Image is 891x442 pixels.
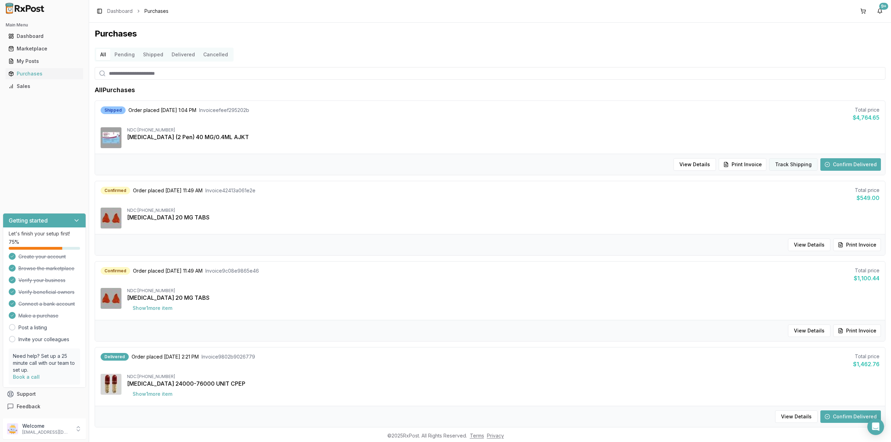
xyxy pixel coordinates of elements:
div: Marketplace [8,45,80,52]
p: Need help? Set up a 25 minute call with our team to set up. [13,353,76,373]
img: User avatar [7,423,18,434]
a: Privacy [487,433,504,439]
h2: Main Menu [6,22,83,28]
a: Invite your colleagues [18,336,69,343]
div: Purchases [8,70,80,77]
span: Make a purchase [18,312,58,319]
div: [MEDICAL_DATA] 24000-76000 UNIT CPEP [127,379,880,388]
div: $549.00 [855,194,880,202]
button: Print Invoice [719,158,766,171]
span: Order placed [DATE] 11:49 AM [133,187,203,194]
button: Print Invoice [833,239,881,251]
p: Welcome [22,423,71,429]
div: Sales [8,83,80,90]
button: Sales [3,81,86,92]
div: Total price [855,187,880,194]
nav: breadcrumb [107,8,168,15]
div: $1,100.44 [854,274,880,282]
span: Purchases [144,8,168,15]
button: Show1more item [127,388,178,400]
span: Feedback [17,403,40,410]
button: View Details [788,239,830,251]
div: NDC: [PHONE_NUMBER] [127,127,880,133]
button: Dashboard [3,31,86,42]
img: RxPost Logo [3,3,47,14]
a: Book a call [13,374,40,380]
div: Shipped [101,106,126,114]
p: Let's finish your setup first! [9,230,80,237]
div: 9+ [879,3,888,10]
button: Print Invoice [833,324,881,337]
button: Pending [110,49,139,60]
button: All [96,49,110,60]
button: Delivered [167,49,199,60]
a: Sales [6,80,83,93]
button: Track Shipping [769,158,818,171]
button: Shipped [139,49,167,60]
button: Purchases [3,68,86,79]
img: Xarelto 20 MG TABS [101,288,121,309]
img: Creon 24000-76000 UNIT CPEP [101,374,121,395]
button: Feedback [3,400,86,413]
button: Show1more item [127,302,178,314]
span: 75 % [9,239,19,246]
div: Delivered [101,353,129,361]
span: Invoice 9c08e9865e46 [205,267,259,274]
span: Connect a bank account [18,300,75,307]
div: Total price [853,353,880,360]
button: 9+ [874,6,885,17]
div: Confirmed [101,267,130,275]
span: Create your account [18,253,66,260]
button: Confirm Delivered [820,158,881,171]
span: Order placed [DATE] 1:04 PM [128,107,196,114]
a: Terms [470,433,484,439]
div: [MEDICAL_DATA] 20 MG TABS [127,294,880,302]
div: Total price [854,267,880,274]
div: NDC: [PHONE_NUMBER] [127,208,880,213]
span: Verify your business [18,277,65,284]
span: Order placed [DATE] 2:21 PM [132,353,199,360]
a: Dashboard [107,8,133,15]
a: Purchases [6,67,83,80]
div: [MEDICAL_DATA] (2 Pen) 40 MG/0.4ML AJKT [127,133,880,141]
img: Xarelto 20 MG TABS [101,208,121,228]
span: Invoice 42413a061e2e [205,187,255,194]
a: Post a listing [18,324,47,331]
button: My Posts [3,56,86,67]
span: Invoice 9802b9026779 [202,353,255,360]
div: NDC: [PHONE_NUMBER] [127,288,880,294]
button: View Details [775,410,818,423]
div: Total price [853,106,880,113]
div: $1,462.76 [853,360,880,368]
div: My Posts [8,58,80,65]
div: [MEDICAL_DATA] 20 MG TABS [127,213,880,222]
a: Marketplace [6,42,83,55]
span: Browse the marketplace [18,265,74,272]
button: Marketplace [3,43,86,54]
div: Open Intercom Messenger [867,418,884,435]
div: Confirmed [101,187,130,194]
span: Invoice efeef295202b [199,107,249,114]
button: View Details [673,158,716,171]
h1: Purchases [95,28,885,39]
a: My Posts [6,55,83,67]
div: Dashboard [8,33,80,40]
span: Verify beneficial owners [18,289,74,296]
div: $4,764.65 [853,113,880,122]
h1: All Purchases [95,85,135,95]
span: Order placed [DATE] 11:49 AM [133,267,203,274]
button: Confirm Delivered [820,410,881,423]
h3: Getting started [9,216,48,225]
button: Cancelled [199,49,232,60]
button: Support [3,388,86,400]
div: NDC: [PHONE_NUMBER] [127,374,880,379]
a: Dashboard [6,30,83,42]
button: View Details [788,324,830,337]
p: [EMAIL_ADDRESS][DOMAIN_NAME] [22,429,71,435]
img: Humira (2 Pen) 40 MG/0.4ML AJKT [101,127,121,148]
